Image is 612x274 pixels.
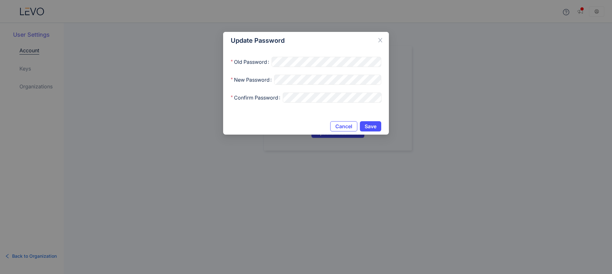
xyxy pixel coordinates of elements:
[272,57,381,67] input: Old Password
[360,121,381,131] button: Save
[335,123,352,129] span: Cancel
[231,93,283,103] label: Confirm Password
[330,121,357,131] button: Cancel
[377,37,383,43] span: close
[231,75,274,85] label: New Password
[365,123,376,129] span: Save
[274,75,381,85] input: New Password
[231,37,381,44] div: Update Password
[372,32,389,49] button: Close
[283,93,382,103] input: Confirm Password
[231,57,272,67] label: Old Password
